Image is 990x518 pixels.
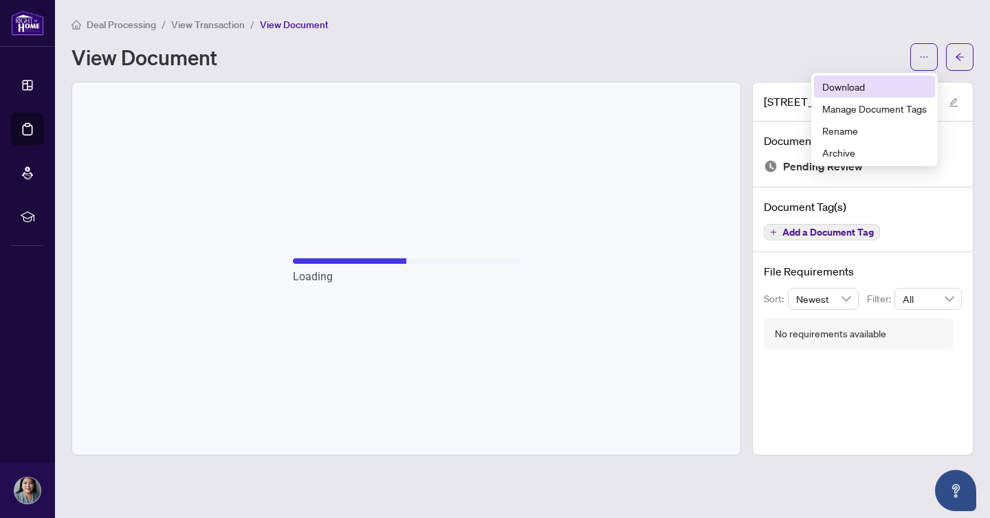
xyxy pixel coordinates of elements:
[764,133,962,149] h4: Document Status
[949,98,958,107] span: edit
[71,46,217,68] h1: View Document
[764,199,962,215] h4: Document Tag(s)
[87,19,156,31] span: Deal Processing
[14,477,41,504] img: Profile Icon
[822,79,927,94] span: Download
[919,52,929,62] span: ellipsis
[171,19,245,31] span: View Transaction
[764,224,880,240] button: Add a Document Tag
[867,291,894,306] p: Filter:
[71,20,81,30] span: home
[782,227,874,237] span: Add a Document Tag
[260,19,329,31] span: View Document
[955,52,965,62] span: arrow-left
[796,289,851,309] span: Newest
[903,289,954,309] span: All
[162,16,166,32] li: /
[250,16,254,32] li: /
[770,229,777,236] span: plus
[783,157,863,176] span: Pending Review
[935,470,976,511] button: Open asap
[764,263,962,280] h4: File Requirements
[822,101,927,116] span: Manage Document Tags
[11,10,44,36] img: logo
[764,159,778,173] img: Document Status
[764,93,881,110] span: [STREET_ADDRESS]pdf
[775,326,886,341] div: No requirements available
[764,291,788,306] p: Sort:
[822,145,927,160] span: Archive
[822,123,927,138] span: Rename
